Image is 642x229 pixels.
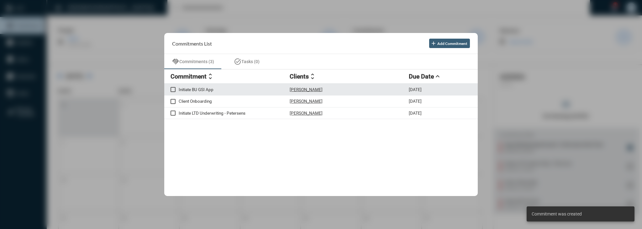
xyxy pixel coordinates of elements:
span: Commitments (3) [179,59,214,64]
mat-icon: unfold_more [309,73,316,80]
p: [PERSON_NAME] [290,111,323,116]
p: Initiate LTD Underwriting - Petersens [179,111,290,116]
p: Initiate BU GSI App [179,87,290,92]
h2: Clients [290,73,309,80]
span: Commitment was created [532,211,582,217]
p: [DATE] [409,99,422,104]
p: Client Onboarding [179,99,290,104]
h2: Commitments List [172,41,212,46]
mat-icon: expand_less [434,73,441,80]
h2: Due Date [409,73,434,80]
p: [DATE] [409,111,422,116]
mat-icon: task_alt [234,58,241,65]
button: Add Commitment [429,39,470,48]
p: [PERSON_NAME] [290,99,323,104]
mat-icon: handshake [172,58,179,65]
mat-icon: add [430,40,437,46]
mat-icon: unfold_more [207,73,214,80]
p: [PERSON_NAME] [290,87,323,92]
h2: Commitment [171,73,207,80]
p: [DATE] [409,87,422,92]
span: Tasks (0) [241,59,260,64]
